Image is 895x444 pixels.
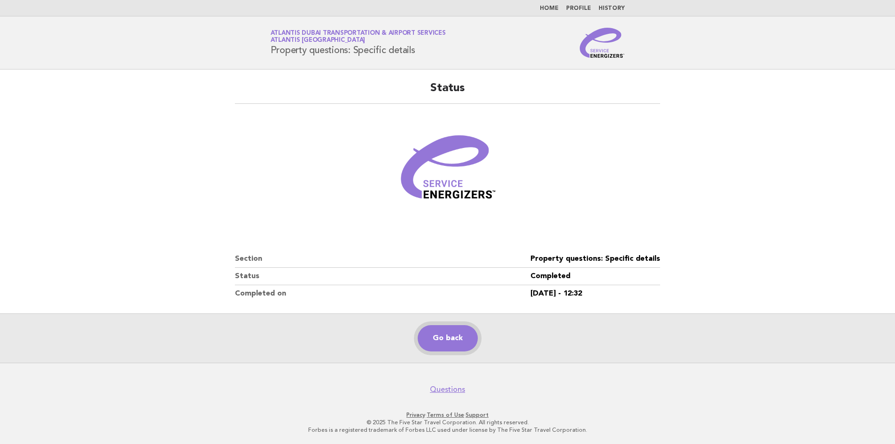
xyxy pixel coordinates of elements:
h1: Property questions: Specific details [271,31,446,55]
img: Verified [391,115,504,228]
dt: Section [235,250,530,268]
a: Questions [430,385,465,394]
dt: Completed on [235,285,530,302]
p: · · [160,411,735,419]
p: © 2025 The Five Star Travel Corporation. All rights reserved. [160,419,735,426]
img: Service Energizers [580,28,625,58]
h2: Status [235,81,660,104]
span: Atlantis [GEOGRAPHIC_DATA] [271,38,366,44]
a: Home [540,6,559,11]
a: Terms of Use [427,412,464,418]
a: Go back [418,325,478,351]
a: Atlantis Dubai Transportation & Airport ServicesAtlantis [GEOGRAPHIC_DATA] [271,30,446,43]
a: Profile [566,6,591,11]
a: Support [466,412,489,418]
a: Privacy [406,412,425,418]
dd: Property questions: Specific details [530,250,660,268]
dd: [DATE] - 12:32 [530,285,660,302]
p: Forbes is a registered trademark of Forbes LLC used under license by The Five Star Travel Corpora... [160,426,735,434]
a: History [599,6,625,11]
dt: Status [235,268,530,285]
dd: Completed [530,268,660,285]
